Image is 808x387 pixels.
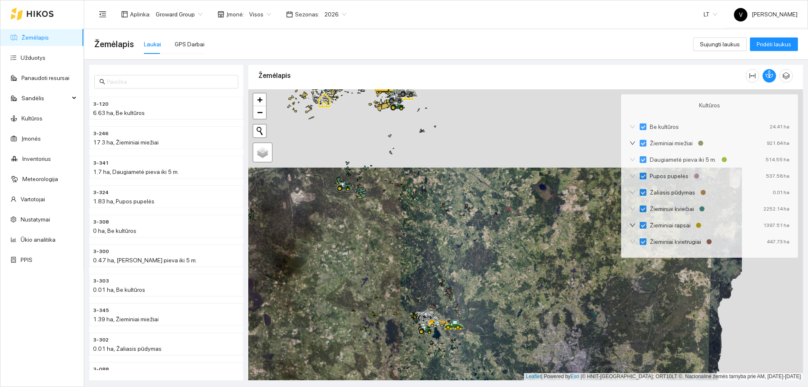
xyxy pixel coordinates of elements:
button: Initiate a new search [253,125,266,137]
a: Sujungti laukus [693,41,747,48]
span: down [630,124,635,130]
a: Zoom in [253,93,266,106]
span: Žaliasis pūdymas [646,188,699,197]
span: 3-303 [93,277,109,285]
div: | Powered by © HNIT-[GEOGRAPHIC_DATA]; ORT10LT ©, Nacionalinė žemės tarnyba prie AM, [DATE]-[DATE] [524,373,803,380]
div: 2252.14 ha [763,204,789,214]
span: 3-324 [93,189,109,197]
div: 1397.51 ha [763,221,789,230]
span: Pridėti laukus [757,40,791,49]
span: Daugiametė pieva iki 5 m. [646,155,720,164]
span: column-width [746,72,759,79]
span: Visos [249,8,271,21]
span: Aplinka : [130,10,151,19]
div: 921.64 ha [767,139,789,148]
span: menu-fold [99,11,106,18]
span: Žemėlapis [94,37,134,51]
span: 0 ha, Be kultūros [93,227,136,234]
a: PPIS [21,256,32,263]
span: search [99,79,105,85]
span: 2026 [324,8,346,21]
span: 17.3 ha, Žieminiai miežiai [93,139,159,146]
a: Pridėti laukus [750,41,798,48]
div: 0.01 ha [773,188,789,197]
span: layout [121,11,128,18]
span: Pupos pupelės [646,171,692,181]
span: Įmonė : [226,10,244,19]
a: Vartotojai [21,196,45,203]
span: | [581,374,582,379]
div: 537.56 ha [766,171,789,181]
span: Sujungti laukus [700,40,740,49]
a: Žemėlapis [21,34,49,41]
a: Layers [253,143,272,162]
span: shop [218,11,224,18]
a: Ūkio analitika [21,236,56,243]
span: 0.47 ha, [PERSON_NAME] pieva iki 5 m. [93,257,197,264]
span: 3-246 [93,130,109,138]
div: Žemėlapis [258,64,746,88]
span: 1.39 ha, Žieminiai miežiai [93,316,159,323]
span: down [630,189,635,195]
span: Groward Group [156,8,202,21]
span: 6.63 ha, Be kultūros [93,109,145,116]
a: Užduotys [21,54,45,61]
button: Sujungti laukus [693,37,747,51]
a: Meteorologija [22,176,58,182]
span: 3-120 [93,100,109,108]
a: Inventorius [22,155,51,162]
span: down [630,157,635,163]
button: column-width [746,69,759,83]
span: V [739,8,743,21]
span: calendar [286,11,293,18]
div: 447.73 ha [767,237,789,246]
span: 3-341 [93,159,109,167]
span: 3-345 [93,307,109,315]
span: Sezonas : [295,10,319,19]
div: Laukai [144,40,161,49]
span: Be kultūros [646,122,682,131]
button: menu-fold [94,6,111,23]
div: GPS Darbai [175,40,205,49]
a: Panaudoti resursai [21,75,69,81]
span: down [630,222,635,228]
span: down [630,239,635,245]
span: 1.83 ha, Pupos pupelės [93,198,154,205]
span: Žieminiai rapsai [646,221,694,230]
span: 3-308 [93,218,109,226]
span: Žieminiai kviečiai [646,204,697,214]
span: 3-088 [93,366,109,374]
span: LT [704,8,717,21]
a: Zoom out [253,106,266,119]
span: 3-302 [93,336,109,344]
span: down [630,173,635,179]
span: down [630,140,635,146]
span: 3-300 [93,248,109,256]
a: Leaflet [526,374,541,379]
span: Žieminiai miežiai [646,139,696,148]
span: 1.7 ha, Daugiametė pieva iki 5 m. [93,168,179,175]
a: Nustatymai [21,216,50,223]
span: [PERSON_NAME] [734,11,797,18]
span: Žieminiai kvietrugiai [646,237,704,246]
span: 0.01 ha, Žaliasis pūdymas [93,345,162,352]
input: Paieška [107,77,233,86]
span: down [630,206,635,212]
div: 514.55 ha [765,155,789,164]
span: Kultūros [699,101,720,110]
span: 0.01 ha, Be kultūros [93,286,145,293]
span: + [257,94,263,105]
a: Esri [571,374,579,379]
span: − [257,107,263,117]
span: Sandėlis [21,90,69,107]
a: Kultūros [21,115,43,122]
a: Įmonės [21,135,41,142]
button: Pridėti laukus [750,37,798,51]
div: 24.41 ha [770,122,789,131]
